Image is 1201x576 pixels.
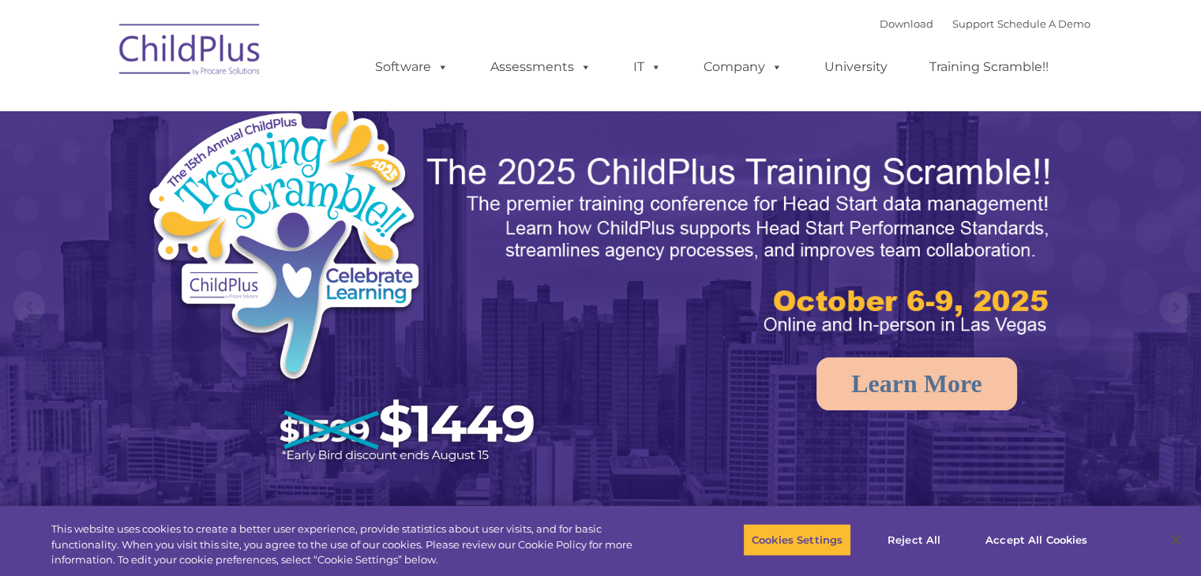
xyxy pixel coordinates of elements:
[865,523,963,556] button: Reject All
[111,13,269,92] img: ChildPlus by Procare Solutions
[880,17,933,30] a: Download
[809,51,903,83] a: University
[688,51,798,83] a: Company
[220,169,287,181] span: Phone number
[952,17,994,30] a: Support
[997,17,1090,30] a: Schedule A Demo
[51,522,661,568] div: This website uses cookies to create a better user experience, provide statistics about user visit...
[914,51,1064,83] a: Training Scramble!!
[1158,522,1193,557] button: Close
[816,357,1017,410] a: Learn More
[220,104,268,116] span: Last name
[880,17,1090,30] font: |
[743,523,851,556] button: Cookies Settings
[475,51,607,83] a: Assessments
[359,51,464,83] a: Software
[617,51,677,83] a: IT
[977,523,1096,556] button: Accept All Cookies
